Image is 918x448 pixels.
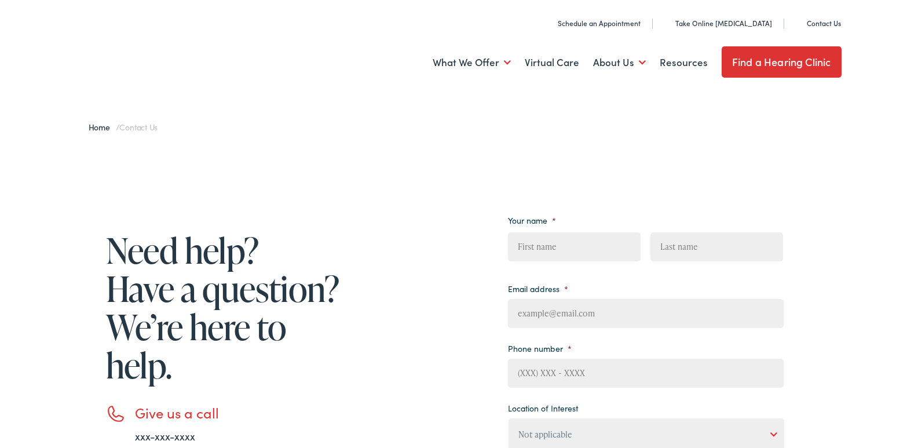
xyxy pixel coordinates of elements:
[135,429,195,443] a: xxx-xxx-xxxx
[650,232,783,261] input: Last name
[794,18,841,28] a: Contact Us
[119,121,158,133] span: Contact Us
[508,359,784,388] input: (XXX) XXX - XXXX
[545,18,641,28] a: Schedule an Appointment
[106,231,343,384] h1: Need help? Have a question? We’re here to help.
[89,121,158,133] span: /
[545,17,553,29] img: utility icon
[508,283,568,294] label: Email address
[525,41,579,84] a: Virtual Care
[433,41,511,84] a: What We Offer
[508,403,578,413] label: Location of Interest
[508,299,784,328] input: example@email.com
[593,41,646,84] a: About Us
[660,41,708,84] a: Resources
[89,121,116,133] a: Home
[508,232,641,261] input: First name
[722,46,842,78] a: Find a Hearing Clinic
[508,343,572,354] label: Phone number
[135,405,343,421] h3: Give us a call
[794,17,802,29] img: utility icon
[663,18,772,28] a: Take Online [MEDICAL_DATA]
[508,215,556,225] label: Your name
[663,17,671,29] img: utility icon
